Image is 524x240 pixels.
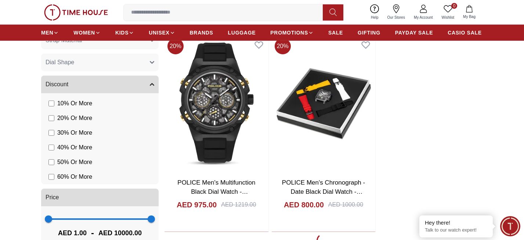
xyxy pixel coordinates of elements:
div: AED 1000.00 [328,200,363,209]
a: POLICE Men's Multifunction Black Dial Watch - PEWGQ0071901 [177,179,255,205]
a: SALE [328,26,343,39]
span: CASIO SALE [448,29,482,36]
span: Discount [46,80,68,89]
span: Dial Shape [46,58,74,67]
span: BRANDS [190,29,213,36]
a: PROMOTIONS [270,26,314,39]
span: Price [46,193,59,202]
span: MEN [41,29,53,36]
span: 40 % Or More [57,143,92,152]
button: Dial Shape [41,54,159,71]
span: UNISEX [149,29,169,36]
span: PAYDAY SALE [395,29,433,36]
div: AED 1219.00 [221,200,256,209]
a: Our Stores [383,3,409,22]
div: Hey there! [425,219,487,226]
a: PAYDAY SALE [395,26,433,39]
a: KIDS [115,26,134,39]
span: Our Stores [384,15,408,20]
span: PROMOTIONS [270,29,308,36]
input: 20% Or More [48,115,54,121]
span: Wishlist [439,15,457,20]
input: 40% Or More [48,145,54,150]
div: Chat Widget [500,216,520,236]
h4: AED 975.00 [177,200,217,210]
span: SALE [328,29,343,36]
a: Help [366,3,383,22]
span: AED 1.00 [58,228,87,238]
a: BRANDS [190,26,213,39]
a: GIFTING [358,26,380,39]
span: 20 % [167,38,184,54]
a: POLICE Men's Chronograph - Date Black Dial Watch - PEWGO0052402-SET [282,179,365,205]
span: 30 % Or More [57,128,92,137]
a: WOMEN [73,26,101,39]
a: LUGGAGE [228,26,256,39]
img: ... [44,4,108,21]
a: 0Wishlist [437,3,459,22]
span: - [87,227,98,239]
span: 10 % Or More [57,99,92,108]
p: Talk to our watch expert! [425,227,487,233]
span: 50 % Or More [57,158,92,167]
button: Price [41,189,159,206]
span: GIFTING [358,29,380,36]
span: WOMEN [73,29,95,36]
button: Discount [41,76,159,93]
img: POLICE Men's Chronograph - Date Black Dial Watch - PEWGO0052402-SET [272,35,376,172]
span: My Account [411,15,436,20]
span: My Bag [460,14,478,19]
button: My Bag [459,4,480,21]
span: Help [368,15,382,20]
span: AED 10000.00 [98,228,142,238]
a: CASIO SALE [448,26,482,39]
span: KIDS [115,29,129,36]
input: 30% Or More [48,130,54,136]
img: POLICE Men's Multifunction Black Dial Watch - PEWGQ0071901 [165,35,268,172]
span: 0 [451,3,457,9]
input: 60% Or More [48,174,54,180]
input: 10% Or More [48,101,54,106]
span: 20 % Or More [57,114,92,123]
a: UNISEX [149,26,175,39]
input: 50% Or More [48,159,54,165]
a: MEN [41,26,59,39]
span: 60 % Or More [57,172,92,181]
h4: AED 800.00 [284,200,324,210]
span: LUGGAGE [228,29,256,36]
span: 20 % [275,38,291,54]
